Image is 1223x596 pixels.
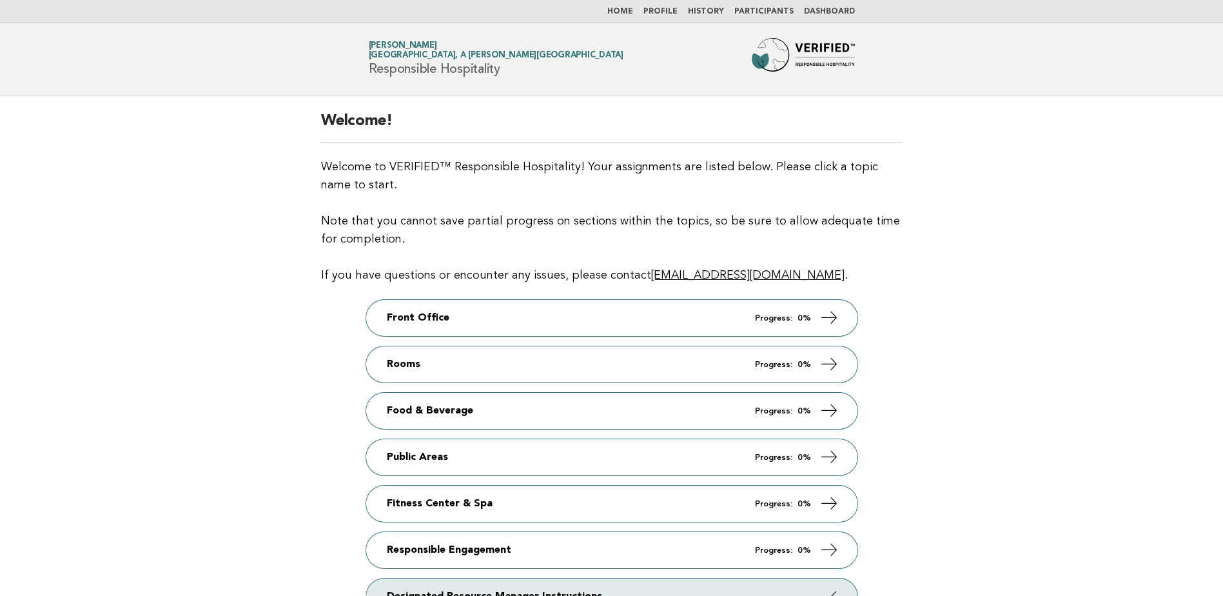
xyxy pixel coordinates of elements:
[369,52,623,60] span: [GEOGRAPHIC_DATA], a [PERSON_NAME][GEOGRAPHIC_DATA]
[366,393,857,429] a: Food & Beverage Progress: 0%
[321,158,902,284] p: Welcome to VERIFIED™ Responsible Hospitality! Your assignments are listed below. Please click a t...
[797,453,811,462] strong: 0%
[755,361,792,369] em: Progress:
[321,111,902,143] h2: Welcome!
[651,270,845,281] a: [EMAIL_ADDRESS][DOMAIN_NAME]
[797,546,811,555] strong: 0%
[797,361,811,369] strong: 0%
[366,486,857,522] a: Fitness Center & Spa Progress: 0%
[366,346,857,382] a: Rooms Progress: 0%
[369,42,623,75] h1: Responsible Hospitality
[797,500,811,508] strong: 0%
[643,8,678,15] a: Profile
[755,407,792,415] em: Progress:
[366,300,857,336] a: Front Office Progress: 0%
[369,41,623,59] a: [PERSON_NAME][GEOGRAPHIC_DATA], a [PERSON_NAME][GEOGRAPHIC_DATA]
[755,314,792,323] em: Progress:
[752,38,855,79] img: Forbes Travel Guide
[688,8,724,15] a: History
[804,8,855,15] a: Dashboard
[755,453,792,462] em: Progress:
[797,407,811,415] strong: 0%
[366,439,857,475] a: Public Areas Progress: 0%
[607,8,633,15] a: Home
[755,546,792,555] em: Progress:
[366,532,857,568] a: Responsible Engagement Progress: 0%
[734,8,794,15] a: Participants
[797,314,811,323] strong: 0%
[755,500,792,508] em: Progress:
